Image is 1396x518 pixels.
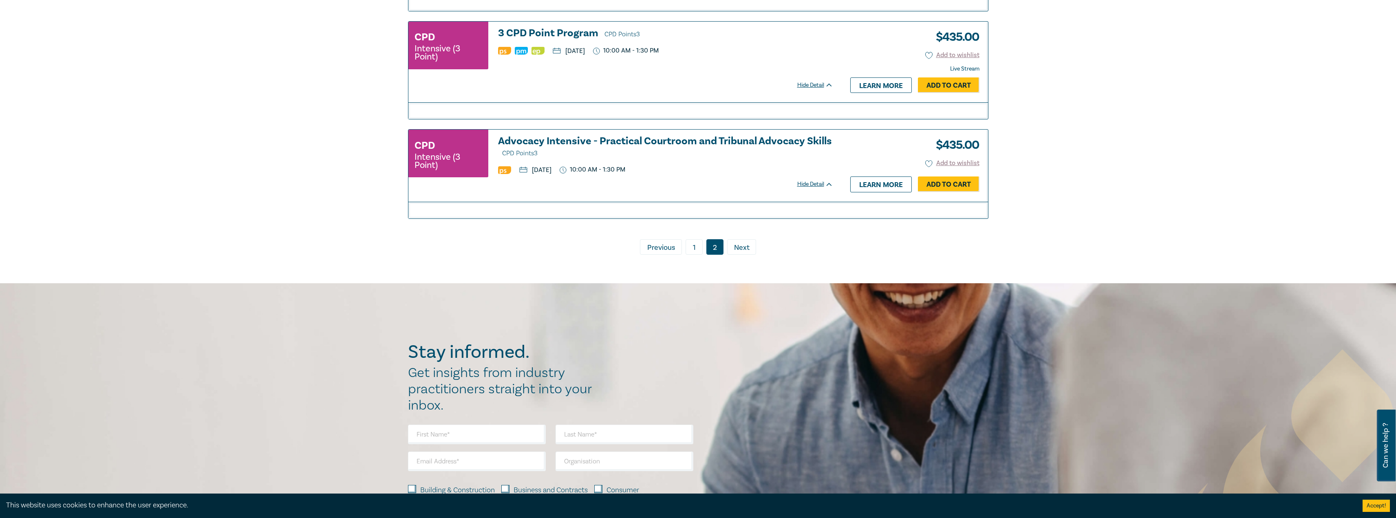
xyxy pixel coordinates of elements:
[797,81,842,89] div: Hide Detail
[514,485,588,496] label: Business and Contracts
[850,176,912,192] a: Learn more
[797,180,842,188] div: Hide Detail
[408,425,546,444] input: First Name*
[498,166,511,174] img: Professional Skills
[1363,500,1390,512] button: Accept cookies
[519,167,551,173] p: [DATE]
[515,47,528,55] img: Practice Management & Business Skills
[498,47,511,55] img: Professional Skills
[930,136,979,154] h3: $ 435.00
[560,166,626,174] p: 10:00 AM - 1:30 PM
[498,28,833,40] a: 3 CPD Point Program CPD Points3
[415,30,435,44] h3: CPD
[498,136,833,159] h3: Advocacy Intensive - Practical Courtroom and Tribunal Advocacy Skills
[420,485,495,496] label: Building & Construction
[498,136,833,159] a: Advocacy Intensive - Practical Courtroom and Tribunal Advocacy Skills CPD Points3
[415,138,435,153] h3: CPD
[502,149,538,157] span: CPD Points 3
[727,239,756,255] a: Next
[593,47,659,55] p: 10:00 AM - 1:30 PM
[925,51,979,60] button: Add to wishlist
[553,48,585,54] p: [DATE]
[604,30,640,38] span: CPD Points 3
[556,452,693,471] input: Organisation
[556,425,693,444] input: Last Name*
[498,28,833,40] h3: 3 CPD Point Program
[531,47,545,55] img: Ethics & Professional Responsibility
[850,77,912,93] a: Learn more
[606,485,639,496] label: Consumer
[918,77,979,93] a: Add to Cart
[706,239,723,255] a: 2
[408,452,546,471] input: Email Address*
[925,159,979,168] button: Add to wishlist
[950,65,979,73] strong: Live Stream
[734,242,750,253] span: Next
[640,239,682,255] a: Previous
[1382,414,1389,476] span: Can we help ?
[647,242,675,253] span: Previous
[415,44,482,61] small: Intensive (3 Point)
[415,153,482,169] small: Intensive (3 Point)
[408,365,600,414] h2: Get insights from industry practitioners straight into your inbox.
[930,28,979,46] h3: $ 435.00
[918,176,979,192] a: Add to Cart
[6,500,1350,511] div: This website uses cookies to enhance the user experience.
[408,342,600,363] h2: Stay informed.
[686,239,703,255] a: 1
